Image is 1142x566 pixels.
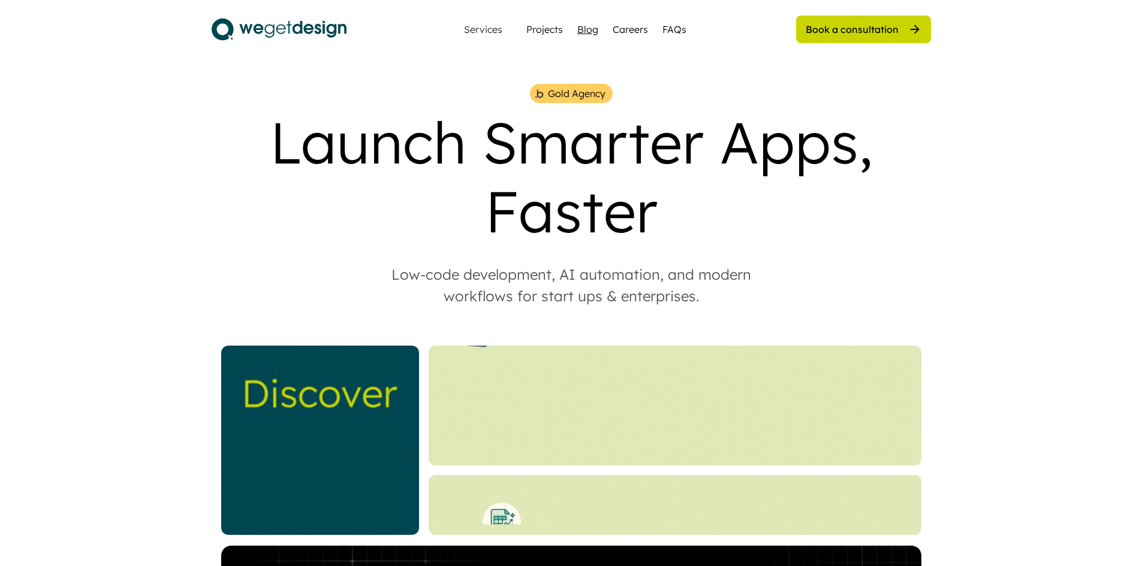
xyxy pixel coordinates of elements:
[429,346,921,465] img: Website%20Landing%20%284%29.gif
[526,22,563,37] a: Projects
[429,475,921,535] img: Bottom%20Landing%20%281%29.gif
[367,264,775,307] div: Low-code development, AI automation, and modern workflows for start ups & enterprises.
[662,22,686,37] a: FAQs
[577,22,598,37] a: Blog
[534,88,544,99] img: bubble%201.png
[221,346,419,535] img: _Website%20Square%20V2%20%282%29.gif
[806,23,899,36] div: Book a consultation
[613,22,648,37] a: Careers
[212,14,346,44] img: logo.svg
[459,25,507,34] div: Services
[548,86,605,101] div: Gold Agency
[212,108,931,246] div: Launch Smarter Apps, Faster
